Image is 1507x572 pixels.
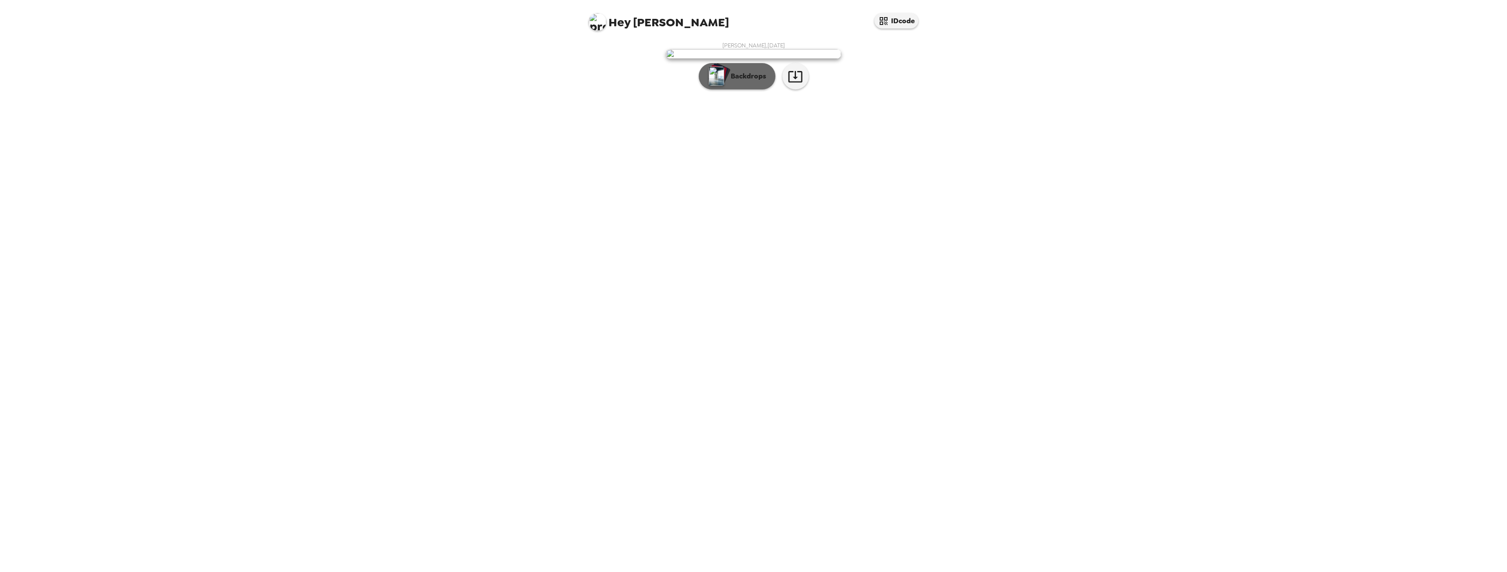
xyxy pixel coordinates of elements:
img: user [666,49,841,59]
button: IDcode [874,13,918,28]
button: Backdrops [699,63,775,89]
span: Hey [608,14,630,30]
span: [PERSON_NAME] [589,9,729,28]
span: [PERSON_NAME] , [DATE] [722,42,785,49]
p: Backdrops [726,71,766,82]
img: profile pic [589,13,606,31]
